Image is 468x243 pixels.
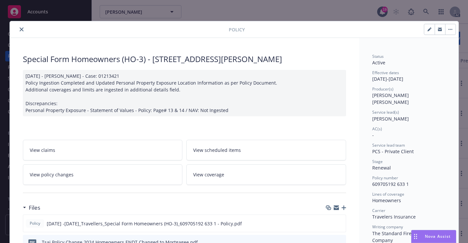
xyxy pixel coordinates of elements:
span: Homeowners [372,197,401,203]
span: Effective dates [372,70,399,75]
span: Travelers Insurance [372,214,416,220]
button: close [18,25,25,33]
span: Active [372,59,385,66]
span: Service lead team [372,142,405,148]
span: Lines of coverage [372,191,404,197]
a: View claims [23,140,183,160]
span: [DATE] -[DATE]_Travellers_Special Form Homeowners (HO-3)_609705192 633 1 - Policy.pdf [47,220,242,227]
span: Policy number [372,175,398,181]
span: - [372,132,374,138]
div: Files [23,203,40,212]
h3: Files [29,203,40,212]
button: preview file [337,220,343,227]
a: View scheduled items [186,140,346,160]
span: Policy [28,220,42,226]
span: Stage [372,159,383,164]
span: Policy [229,26,245,33]
a: View coverage [186,164,346,185]
span: Carrier [372,208,385,213]
span: AC(s) [372,126,382,132]
div: Drag to move [411,230,420,243]
span: View scheduled items [193,147,241,154]
span: Producer(s) [372,86,393,92]
button: Nova Assist [411,230,456,243]
div: [DATE] - [PERSON_NAME] - Case: 01213421 Policy Ingestion Completed and Updated Personal Property ... [23,70,346,116]
button: download file [327,220,332,227]
span: View coverage [193,171,224,178]
span: Writing company [372,224,403,230]
span: Renewal [372,165,391,171]
span: Status [372,54,384,59]
span: [PERSON_NAME] [372,116,409,122]
span: Nova Assist [425,234,451,239]
span: View claims [30,147,55,154]
span: PCS - Private Client [372,148,414,154]
div: Special Form Homeowners (HO-3) - [STREET_ADDRESS][PERSON_NAME] [23,54,346,65]
span: [PERSON_NAME] [PERSON_NAME] [372,92,410,105]
div: [DATE] - [DATE] [372,70,445,82]
span: 609705192 633 1 [372,181,409,187]
span: View policy changes [30,171,74,178]
span: Service lead(s) [372,109,399,115]
a: View policy changes [23,164,183,185]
